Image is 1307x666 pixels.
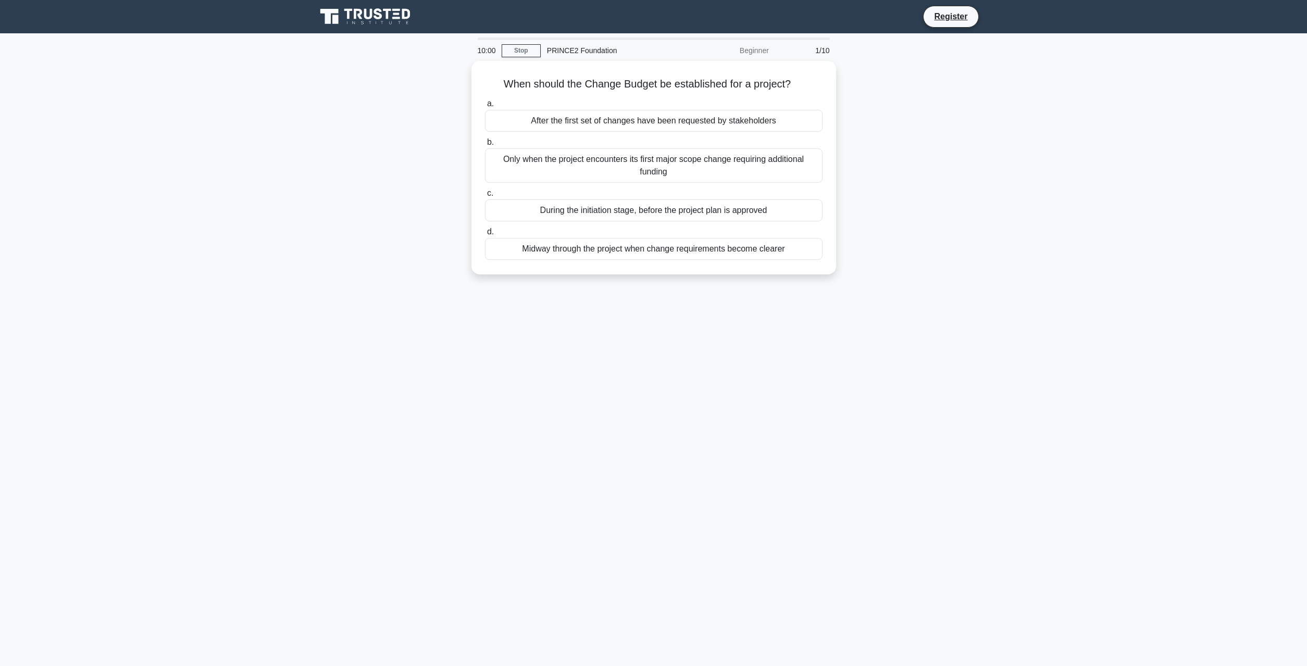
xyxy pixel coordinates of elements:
[541,40,684,61] div: PRINCE2 Foundation
[485,110,823,132] div: After the first set of changes have been requested by stakeholders
[487,137,494,146] span: b.
[485,148,823,183] div: Only when the project encounters its first major scope change requiring additional funding
[502,44,541,57] a: Stop
[487,189,493,197] span: c.
[684,40,775,61] div: Beginner
[487,99,494,108] span: a.
[471,40,502,61] div: 10:00
[484,78,824,91] h5: When should the Change Budget be established for a project?
[485,199,823,221] div: During the initiation stage, before the project plan is approved
[485,238,823,260] div: Midway through the project when change requirements become clearer
[928,10,974,23] a: Register
[487,227,494,236] span: d.
[775,40,836,61] div: 1/10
